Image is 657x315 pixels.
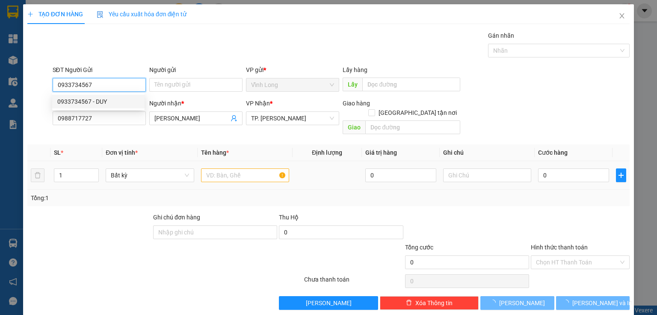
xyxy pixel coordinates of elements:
[97,11,104,18] img: icon
[538,149,568,156] span: Cước hàng
[365,168,436,182] input: 0
[54,149,61,156] span: SL
[6,56,33,65] span: Thu rồi :
[362,78,460,91] input: Dọc đường
[57,97,139,106] div: 0933734567 - DUY
[616,172,626,179] span: plus
[201,168,289,182] input: VD: Bàn, Ghế
[251,112,334,125] span: TP. Hồ Chí Minh
[149,65,243,75] div: Người gửi
[443,168,531,182] input: Ghi Chú
[563,300,572,306] span: loading
[27,11,33,17] span: plus
[246,100,270,107] span: VP Nhận
[7,7,67,18] div: Vĩnh Long
[97,11,187,18] span: Yêu cầu xuất hóa đơn điện tử
[440,144,535,161] th: Ghi chú
[490,300,499,306] span: loading
[343,78,362,91] span: Lấy
[406,300,412,306] span: delete
[365,120,460,134] input: Dọc đường
[488,32,514,39] label: Gán nhãn
[7,28,67,40] div: 0933734567
[53,65,146,75] div: SĐT Người Gửi
[73,38,142,50] div: 0824142434
[343,100,370,107] span: Giao hàng
[375,108,460,117] span: [GEOGRAPHIC_DATA] tận nơi
[610,4,634,28] button: Close
[201,149,229,156] span: Tên hàng
[556,296,630,310] button: [PERSON_NAME] và In
[312,149,342,156] span: Định lượng
[111,169,189,182] span: Bất kỳ
[279,296,378,310] button: [PERSON_NAME]
[246,65,339,75] div: VP gửi
[405,244,433,251] span: Tổng cước
[73,7,142,28] div: TP. [PERSON_NAME]
[616,168,626,182] button: plus
[380,296,479,310] button: deleteXóa Thông tin
[153,225,277,239] input: Ghi chú đơn hàng
[149,99,243,108] div: Người nhận
[7,18,67,28] div: DUY
[106,149,138,156] span: Đơn vị tính
[365,149,397,156] span: Giá trị hàng
[73,28,142,38] div: MỸ
[415,298,453,308] span: Xóa Thông tin
[572,298,632,308] span: [PERSON_NAME] và In
[279,214,299,221] span: Thu Hộ
[619,12,625,19] span: close
[73,8,94,17] span: Nhận:
[343,66,367,73] span: Lấy hàng
[480,296,554,310] button: [PERSON_NAME]
[31,168,44,182] button: delete
[306,298,352,308] span: [PERSON_NAME]
[52,95,145,108] div: 0933734567 - DUY
[7,8,21,17] span: Gửi:
[499,298,545,308] span: [PERSON_NAME]
[343,120,365,134] span: Giao
[6,55,68,66] div: 20.000
[27,11,83,18] span: TẠO ĐƠN HÀNG
[31,193,254,203] div: Tổng: 1
[303,275,404,290] div: Chưa thanh toán
[531,244,588,251] label: Hình thức thanh toán
[251,78,334,91] span: Vĩnh Long
[231,115,237,122] span: user-add
[153,214,200,221] label: Ghi chú đơn hàng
